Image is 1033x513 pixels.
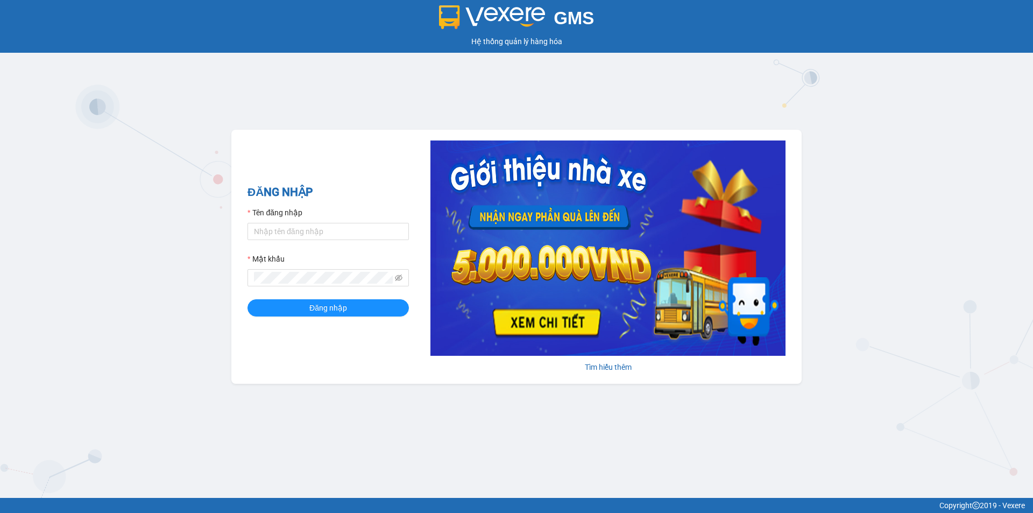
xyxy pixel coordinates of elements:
input: Mật khẩu [254,272,393,284]
span: Đăng nhập [309,302,347,314]
span: eye-invisible [395,274,402,282]
img: logo 2 [439,5,546,29]
input: Tên đăng nhập [247,223,409,240]
label: Mật khẩu [247,253,285,265]
span: GMS [554,8,594,28]
div: Copyright 2019 - Vexere [8,500,1025,511]
div: Hệ thống quản lý hàng hóa [3,36,1030,47]
label: Tên đăng nhập [247,207,302,219]
button: Đăng nhập [247,299,409,317]
div: Tìm hiểu thêm [430,361,786,373]
h2: ĐĂNG NHẬP [247,184,409,201]
img: banner-0 [430,140,786,356]
a: GMS [439,16,595,25]
span: copyright [972,502,980,509]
